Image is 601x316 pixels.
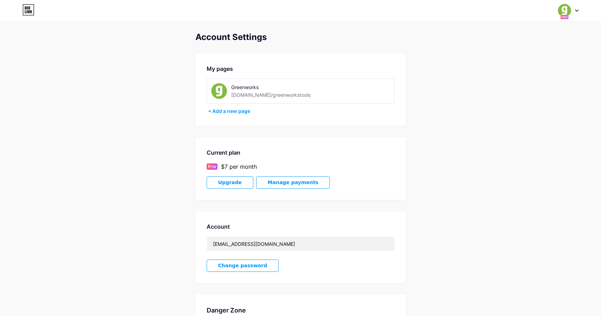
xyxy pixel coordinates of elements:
div: Current plan [207,148,395,157]
span: Pro [208,163,216,170]
div: My pages [207,65,395,73]
span: Change password [218,263,267,269]
div: $7 per month [221,162,257,171]
span: Upgrade [218,180,242,186]
button: Upgrade [207,176,253,189]
div: Account Settings [195,32,406,42]
div: [DOMAIN_NAME]/greenworkstools [231,91,310,99]
div: Danger Zone [207,305,395,315]
div: Greenworks [231,83,330,91]
span: Manage payments [268,180,318,186]
button: Manage payments [256,176,330,189]
input: Email [207,237,394,251]
div: + Add a new page [208,108,395,115]
div: Account [207,222,395,231]
img: greenworks [558,4,571,17]
img: greenworkstools [211,83,227,99]
button: Change password [207,260,279,272]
